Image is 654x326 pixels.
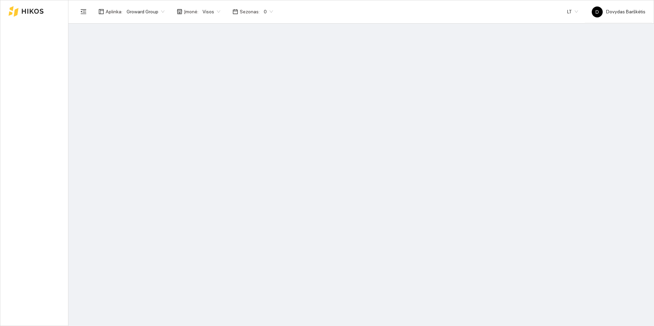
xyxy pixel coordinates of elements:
[77,5,90,18] button: menu-fold
[264,6,273,17] span: 0
[592,9,645,14] span: Dovydas Barškėtis
[596,6,599,17] span: D
[80,9,87,15] span: menu-fold
[240,8,260,15] span: Sezonas :
[233,9,238,14] span: calendar
[127,6,165,17] span: Groward Group
[202,6,220,17] span: Visos
[177,9,182,14] span: shop
[567,6,578,17] span: LT
[184,8,198,15] span: Įmonė :
[99,9,104,14] span: layout
[106,8,122,15] span: Aplinka :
